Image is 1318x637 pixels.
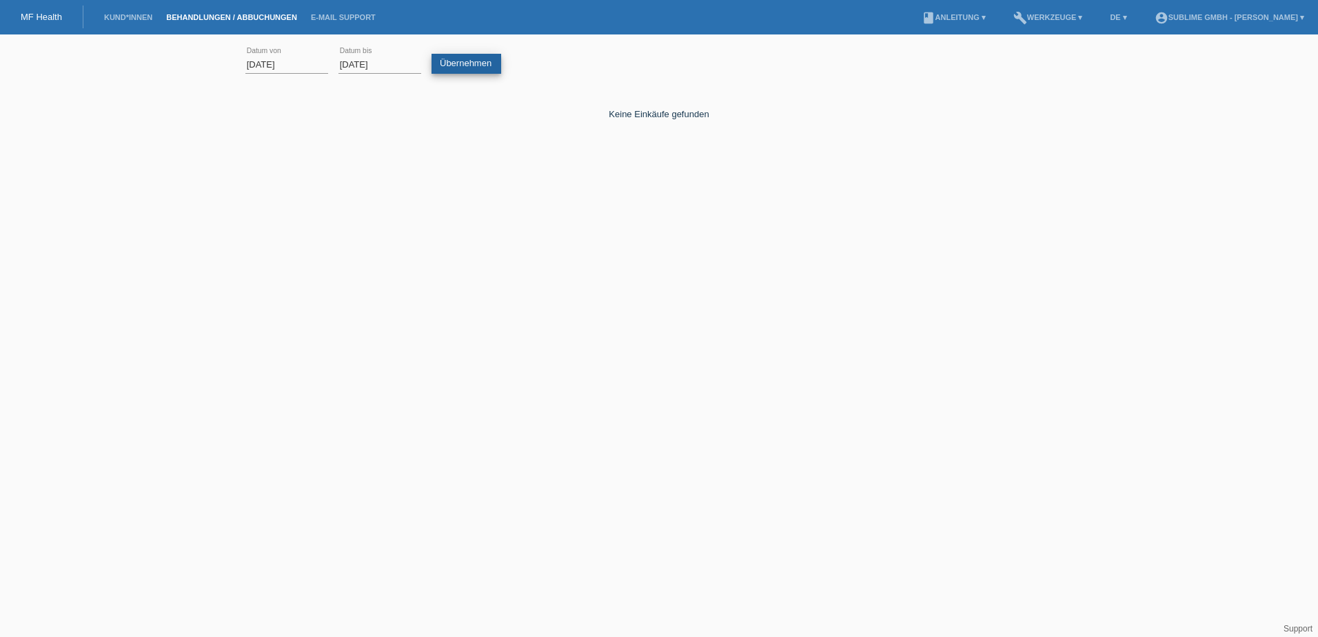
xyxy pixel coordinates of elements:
[159,13,304,21] a: Behandlungen / Abbuchungen
[1284,624,1312,634] a: Support
[1148,13,1311,21] a: account_circleSublime GmbH - [PERSON_NAME] ▾
[304,13,383,21] a: E-Mail Support
[245,88,1073,119] div: Keine Einkäufe gefunden
[1103,13,1133,21] a: DE ▾
[1013,11,1027,25] i: build
[1006,13,1090,21] a: buildWerkzeuge ▾
[915,13,993,21] a: bookAnleitung ▾
[922,11,935,25] i: book
[21,12,62,22] a: MF Health
[97,13,159,21] a: Kund*innen
[1155,11,1168,25] i: account_circle
[432,54,501,74] a: Übernehmen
